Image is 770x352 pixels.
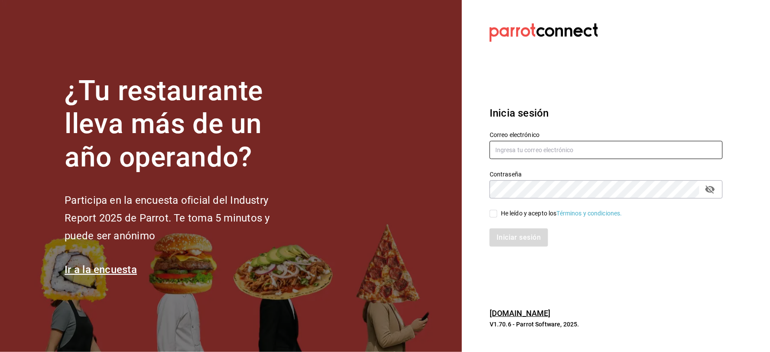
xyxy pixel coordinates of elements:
[490,320,723,329] p: V1.70.6 - Parrot Software, 2025.
[490,171,723,177] label: Contraseña
[703,182,718,197] button: passwordField
[65,75,299,174] h1: ¿Tu restaurante lleva más de un año operando?
[490,141,723,159] input: Ingresa tu correo electrónico
[490,105,723,121] h3: Inicia sesión
[65,192,299,244] h2: Participa en la encuesta oficial del Industry Report 2025 de Parrot. Te toma 5 minutos y puede se...
[557,210,622,217] a: Términos y condiciones.
[490,309,551,318] a: [DOMAIN_NAME]
[501,209,622,218] div: He leído y acepto los
[490,132,723,138] label: Correo electrónico
[65,264,137,276] a: Ir a la encuesta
